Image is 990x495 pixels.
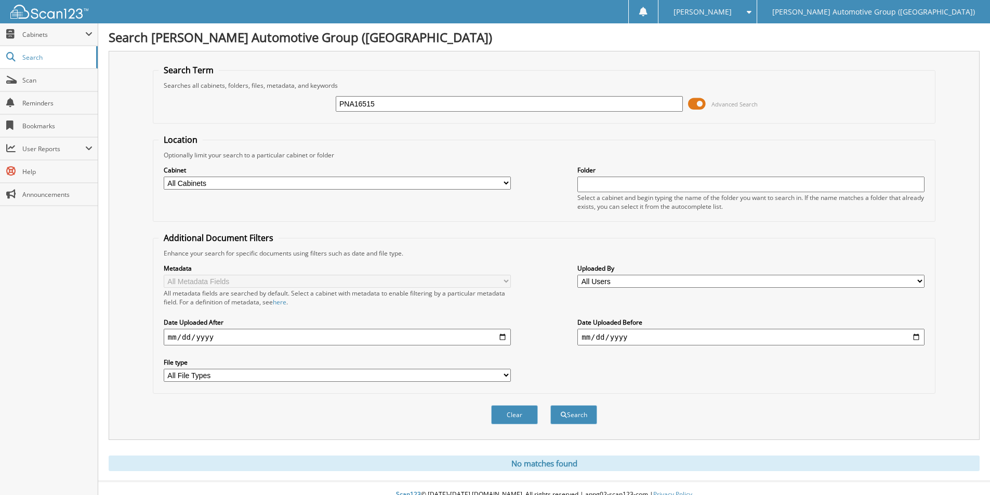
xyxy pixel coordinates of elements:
span: Cabinets [22,30,85,39]
div: Select a cabinet and begin typing the name of the folder you want to search in. If the name match... [577,193,925,211]
span: Bookmarks [22,122,93,130]
div: Enhance your search for specific documents using filters such as date and file type. [159,249,930,258]
button: Search [550,405,597,424]
button: Clear [491,405,538,424]
span: [PERSON_NAME] Automotive Group ([GEOGRAPHIC_DATA]) [772,9,975,15]
span: Reminders [22,99,93,108]
label: Metadata [164,264,511,273]
span: User Reports [22,144,85,153]
span: Help [22,167,93,176]
div: Searches all cabinets, folders, files, metadata, and keywords [159,81,930,90]
legend: Additional Document Filters [159,232,279,244]
img: scan123-logo-white.svg [10,5,88,19]
input: end [577,329,925,345]
label: Cabinet [164,166,511,175]
div: No matches found [109,456,980,471]
span: [PERSON_NAME] [674,9,732,15]
legend: Location [159,134,203,145]
label: Folder [577,166,925,175]
div: All metadata fields are searched by default. Select a cabinet with metadata to enable filtering b... [164,289,511,306]
label: Date Uploaded After [164,318,511,327]
h1: Search [PERSON_NAME] Automotive Group ([GEOGRAPHIC_DATA]) [109,29,980,46]
a: here [273,298,286,306]
span: Announcements [22,190,93,199]
label: File type [164,358,511,367]
span: Scan [22,76,93,85]
input: start [164,329,511,345]
span: Advanced Search [711,100,758,108]
div: Optionally limit your search to a particular cabinet or folder [159,151,930,159]
label: Date Uploaded Before [577,318,925,327]
span: Search [22,53,91,62]
legend: Search Term [159,64,219,76]
label: Uploaded By [577,264,925,273]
